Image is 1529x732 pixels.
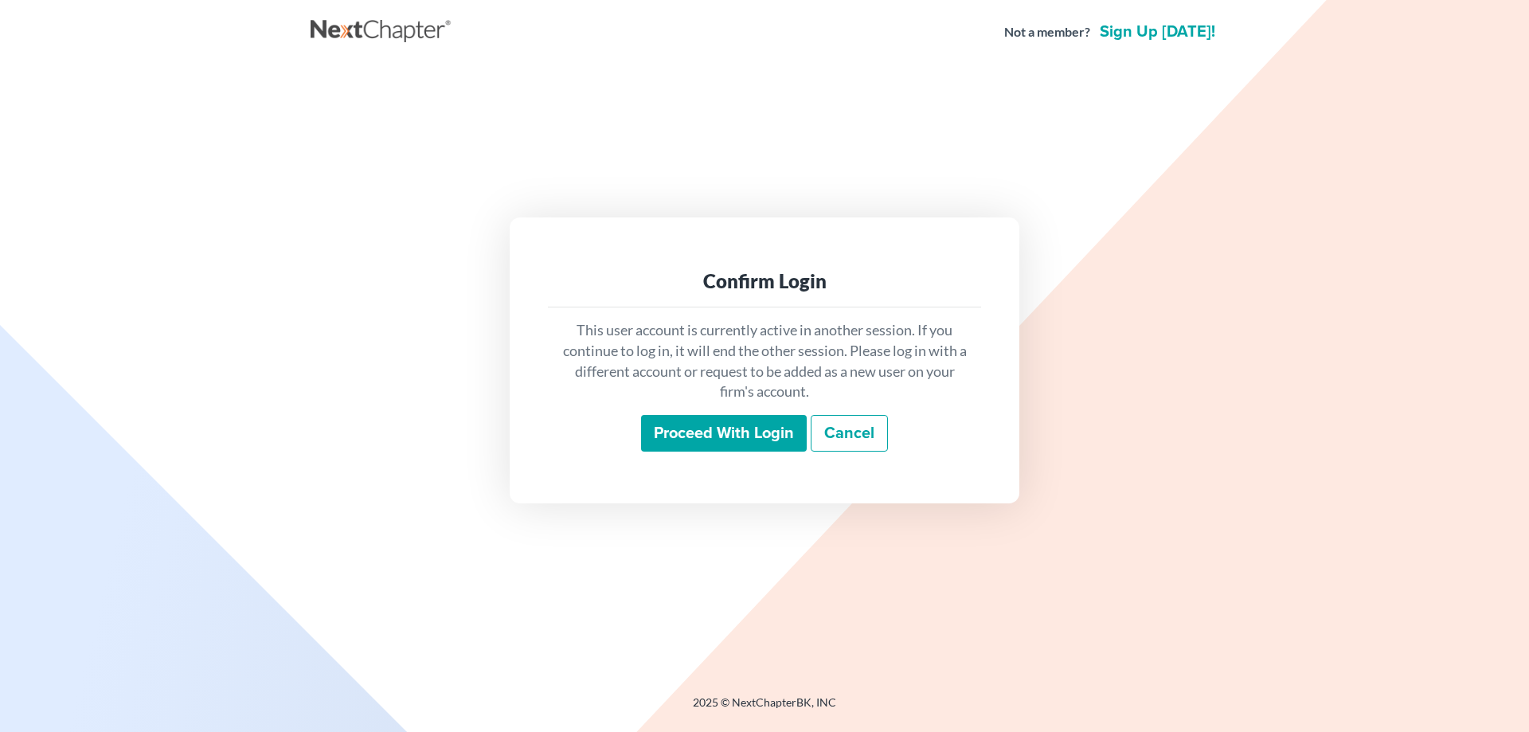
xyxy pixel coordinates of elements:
[641,415,807,452] input: Proceed with login
[311,695,1218,723] div: 2025 © NextChapterBK, INC
[811,415,888,452] a: Cancel
[1097,24,1218,40] a: Sign up [DATE]!
[561,320,968,402] p: This user account is currently active in another session. If you continue to log in, it will end ...
[1004,23,1090,41] strong: Not a member?
[561,268,968,294] div: Confirm Login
